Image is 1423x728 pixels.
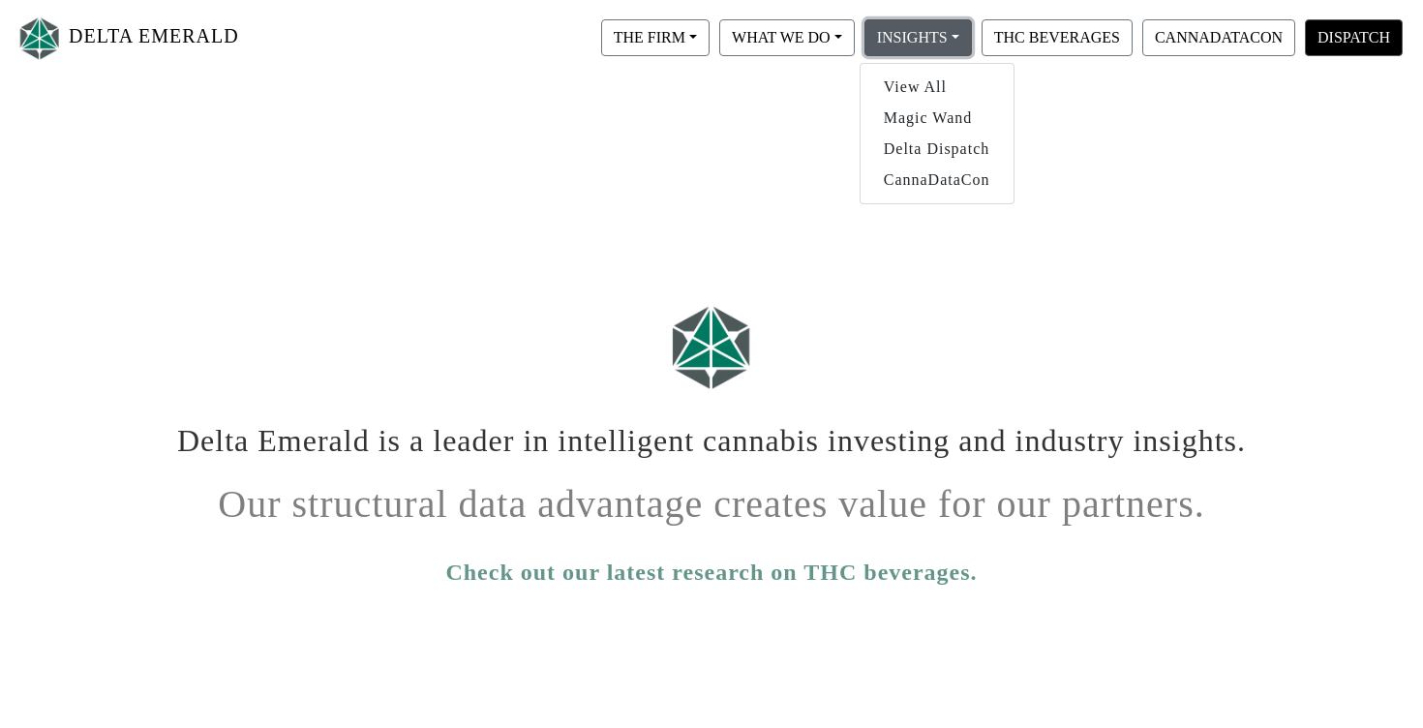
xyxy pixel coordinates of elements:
[15,8,239,69] a: DELTA EMERALD
[861,134,1014,165] a: Delta Dispatch
[1137,28,1300,45] a: CANNADATACON
[977,28,1137,45] a: THC BEVERAGES
[15,13,64,64] img: Logo
[663,296,760,398] img: Logo
[1142,19,1295,56] button: CANNADATACON
[601,19,710,56] button: THE FIRM
[861,103,1014,134] a: Magic Wand
[861,165,1014,196] a: CannaDataCon
[864,19,972,56] button: INSIGHTS
[174,467,1249,528] h1: Our structural data advantage creates value for our partners.
[860,63,1014,204] div: THE FIRM
[982,19,1133,56] button: THC BEVERAGES
[1300,28,1408,45] a: DISPATCH
[445,555,977,590] a: Check out our latest research on THC beverages.
[719,19,855,56] button: WHAT WE DO
[1305,19,1403,56] button: DISPATCH
[174,408,1249,459] h1: Delta Emerald is a leader in intelligent cannabis investing and industry insights.
[861,72,1014,103] a: View All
